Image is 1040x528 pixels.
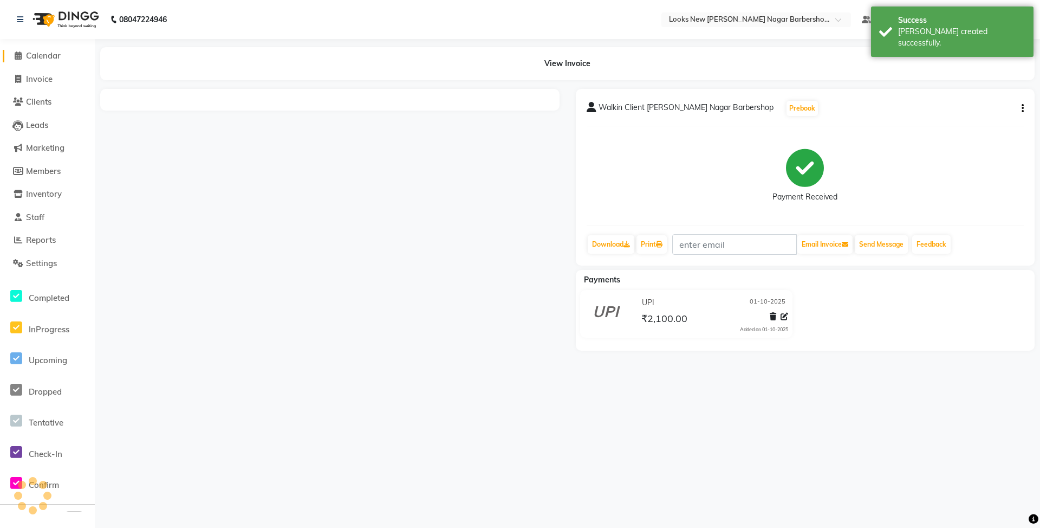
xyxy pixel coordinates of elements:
[584,275,620,285] span: Payments
[26,120,48,130] span: Leads
[772,191,837,203] div: Payment Received
[26,74,53,84] span: Invoice
[898,26,1025,49] div: Bill created successfully.
[29,387,62,397] span: Dropped
[3,234,92,247] a: Reports
[3,257,92,270] a: Settings
[26,50,61,61] span: Calendar
[3,511,32,520] span: Bookings
[26,166,61,176] span: Members
[3,211,92,224] a: Staff
[740,326,788,333] div: Added on 01-10-2025
[100,47,1035,80] div: View Invoice
[786,101,818,116] button: Prebook
[119,4,167,35] b: 08047224946
[3,142,92,154] a: Marketing
[588,235,634,254] a: Download
[29,449,62,459] span: Check-In
[3,73,92,86] a: Invoice
[26,235,56,245] span: Reports
[3,188,92,201] a: Inventory
[599,102,773,117] span: Walkin Client [PERSON_NAME] Nagar Barbershop
[26,258,57,268] span: Settings
[28,4,102,35] img: logo
[29,355,67,365] span: Upcoming
[855,235,908,254] button: Send Message
[912,235,951,254] a: Feedback
[29,324,69,334] span: InProgress
[26,96,51,107] span: Clients
[898,15,1025,26] div: Success
[641,312,687,327] span: ₹2,100.00
[29,293,69,303] span: Completed
[26,212,44,222] span: Staff
[3,96,92,108] a: Clients
[636,235,667,254] a: Print
[26,189,62,199] span: Inventory
[26,143,64,153] span: Marketing
[3,50,92,62] a: Calendar
[29,417,63,428] span: Tentative
[672,234,797,255] input: enter email
[3,165,92,178] a: Members
[750,297,785,308] span: 01-10-2025
[642,297,654,308] span: UPI
[3,119,92,132] a: Leads
[797,235,853,254] button: Email Invoice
